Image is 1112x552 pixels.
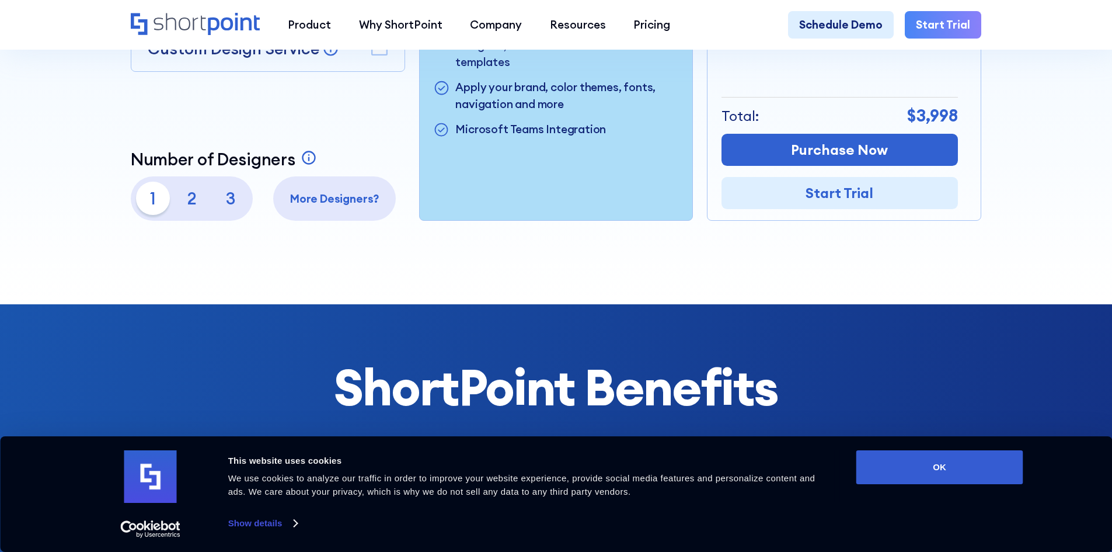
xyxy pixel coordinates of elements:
[856,450,1023,484] button: OK
[456,11,536,39] a: Company
[620,11,685,39] a: Pricing
[550,16,606,33] div: Resources
[359,16,442,33] div: Why ShortPoint
[905,11,981,39] a: Start Trial
[228,515,297,532] a: Show details
[175,182,208,215] p: 2
[279,190,391,207] p: More Designers?
[131,150,320,169] a: Number of Designers
[131,150,295,169] p: Number of Designers
[470,16,522,33] div: Company
[721,134,958,166] a: Purchase Now
[633,16,670,33] div: Pricing
[131,13,260,37] a: Home
[721,177,958,209] a: Start Trial
[228,473,815,497] span: We use cookies to analyze our traffic in order to improve your website experience, provide social...
[907,103,958,129] p: $3,998
[721,106,759,127] p: Total:
[455,121,606,140] p: Microsoft Teams Integration
[131,360,981,415] h2: ShortPoint Benefits
[136,182,169,215] p: 1
[214,182,248,215] p: 3
[345,11,456,39] a: Why ShortPoint
[99,520,201,538] a: Usercentrics Cookiebot - opens in a new window
[288,16,331,33] div: Product
[124,450,177,503] img: logo
[536,11,620,39] a: Resources
[228,454,830,468] div: This website uses cookies
[274,11,345,39] a: Product
[455,79,678,112] p: Apply your brand, color themes, fonts, navigation and more
[788,11,894,39] a: Schedule Demo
